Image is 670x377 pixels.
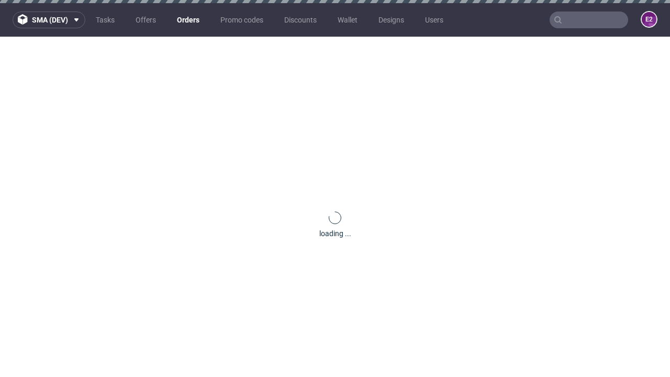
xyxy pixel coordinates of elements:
a: Orders [171,12,206,28]
figcaption: e2 [642,12,656,27]
span: sma (dev) [32,16,68,24]
a: Users [419,12,450,28]
a: Discounts [278,12,323,28]
a: Tasks [90,12,121,28]
div: loading ... [319,228,351,239]
a: Designs [372,12,410,28]
a: Promo codes [214,12,270,28]
button: sma (dev) [13,12,85,28]
a: Offers [129,12,162,28]
a: Wallet [331,12,364,28]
